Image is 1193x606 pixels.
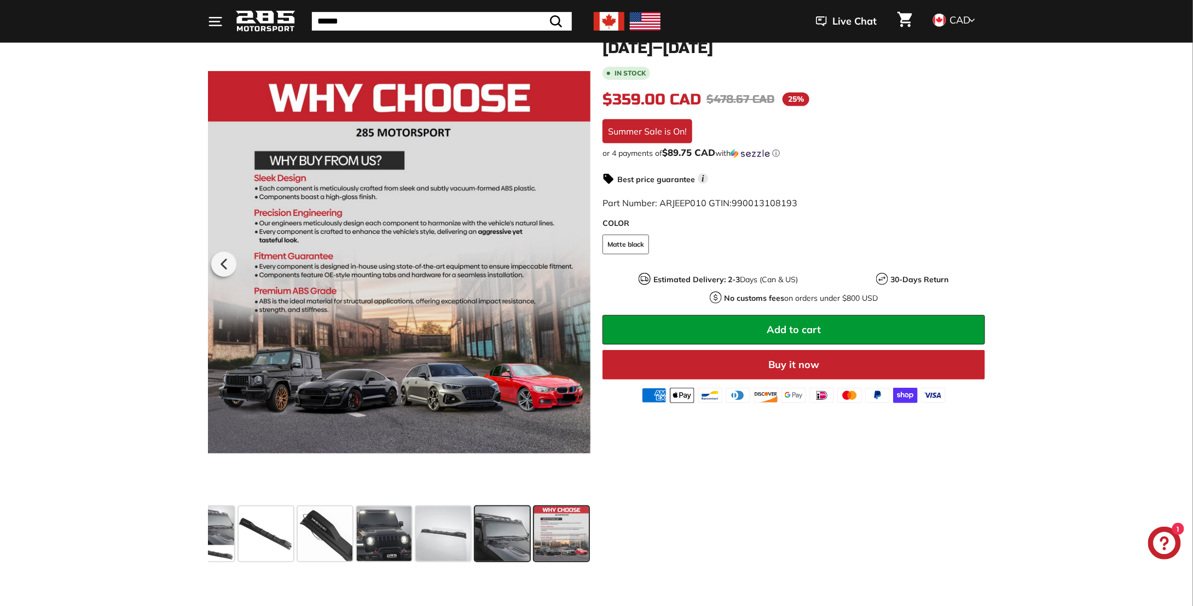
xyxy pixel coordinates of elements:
[653,275,740,284] strong: Estimated Delivery: 2-3
[767,323,821,336] span: Add to cart
[603,119,692,143] div: Summer Sale is On!
[754,388,778,403] img: discover
[809,388,834,403] img: ideal
[603,23,985,57] h1: LED Front Roof Spoiler – Jeep Wrangler JL [DATE]–[DATE]
[670,388,694,403] img: apple_pay
[1145,527,1184,562] inbox-online-store-chat: Shopify online store chat
[949,14,970,26] span: CAD
[603,197,797,208] span: Part Number: ARJEEP010 GTIN:
[642,388,667,403] img: american_express
[662,147,715,158] span: $89.75 CAD
[725,293,878,304] p: on orders under $800 USD
[615,70,646,77] b: In stock
[603,350,985,380] button: Buy it now
[731,149,770,159] img: Sezzle
[312,12,572,31] input: Search
[893,388,918,403] img: shopify_pay
[617,174,695,184] strong: Best price guarantee
[781,388,806,403] img: google_pay
[706,92,774,106] span: $478.67 CAD
[725,293,785,303] strong: No customs fees
[603,148,985,159] div: or 4 payments of with
[726,388,750,403] img: diners_club
[837,388,862,403] img: master
[603,218,985,229] label: COLOR
[235,9,296,34] img: Logo_285_Motorsport_areodynamics_components
[698,388,722,403] img: bancontact
[921,388,946,403] img: visa
[732,197,797,208] span: 990013108193
[891,3,919,40] a: Cart
[603,315,985,345] button: Add to cart
[783,92,809,106] span: 25%
[832,14,877,28] span: Live Chat
[698,173,708,184] span: i
[603,90,701,109] span: $359.00 CAD
[891,275,949,284] strong: 30-Days Return
[865,388,890,403] img: paypal
[802,8,891,35] button: Live Chat
[653,274,798,285] p: Days (Can & US)
[603,148,985,159] div: or 4 payments of$89.75 CADwithSezzle Click to learn more about Sezzle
